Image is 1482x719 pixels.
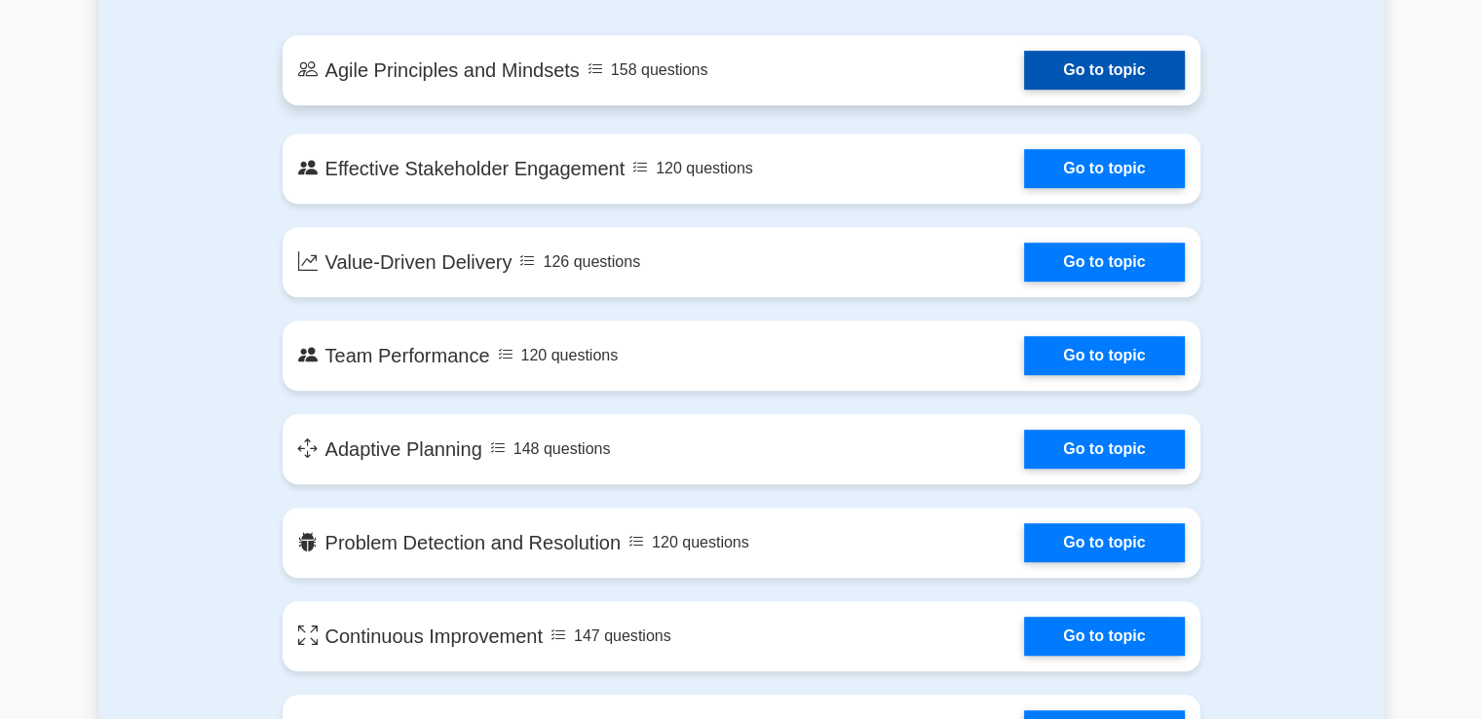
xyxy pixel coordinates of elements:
[1024,430,1184,469] a: Go to topic
[1024,617,1184,656] a: Go to topic
[1024,523,1184,562] a: Go to topic
[1024,149,1184,188] a: Go to topic
[1024,51,1184,90] a: Go to topic
[1024,336,1184,375] a: Go to topic
[1024,243,1184,282] a: Go to topic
